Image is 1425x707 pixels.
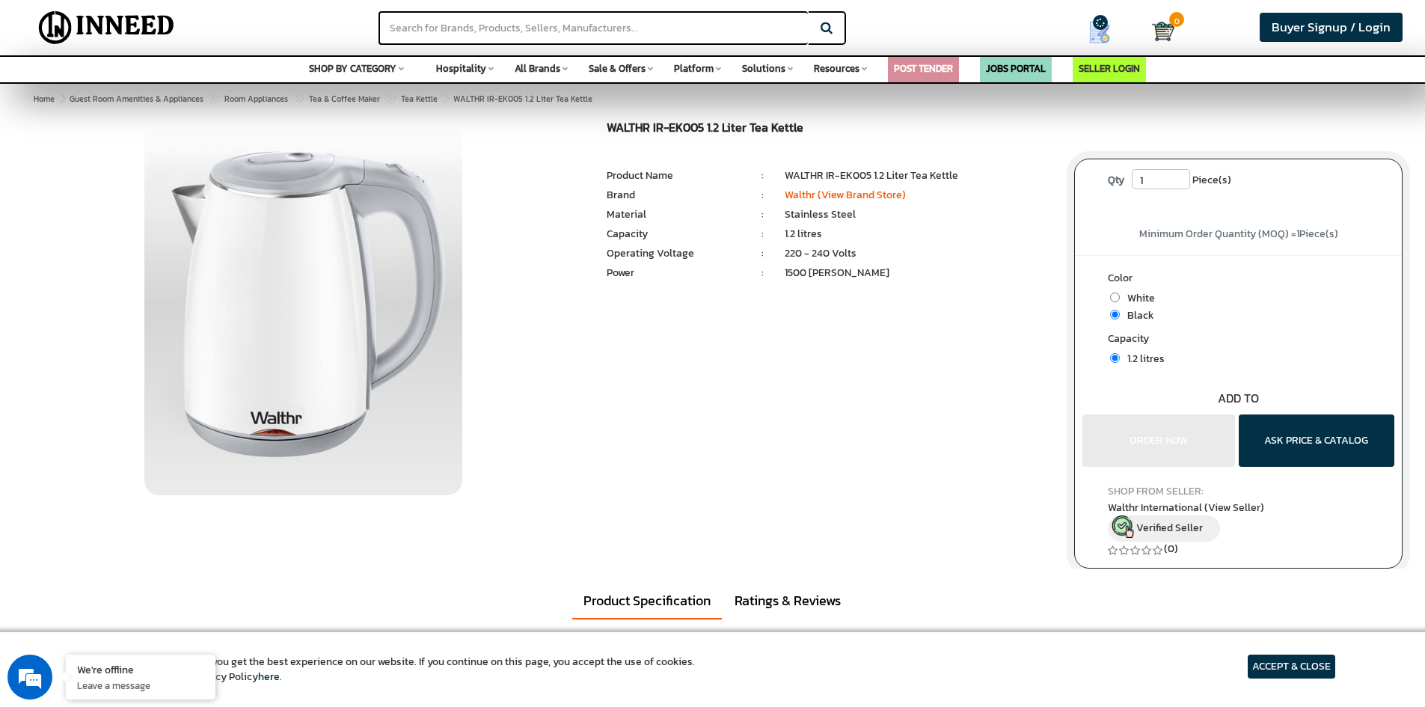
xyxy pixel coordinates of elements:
[814,61,859,76] span: Resources
[258,669,280,685] a: here
[1108,331,1369,350] label: Capacity
[785,187,906,203] a: Walthr (View Brand Store)
[607,246,740,261] li: Operating Voltage
[741,246,785,261] li: :
[607,266,740,281] li: Power
[1120,307,1154,323] span: Black
[31,90,58,108] a: Home
[1169,12,1184,27] span: 0
[741,227,785,242] li: :
[607,121,1052,138] h1: WALTHR IR-EK005 1.2 Liter Tea Kettle
[67,93,592,105] span: WALTHR IR-EK005 1.2 Liter Tea Kettle
[1260,13,1403,42] a: Buyer Signup / Login
[589,61,646,76] span: Sale & Offers
[144,121,462,495] img: WALTHR IR-EK005 Tea Kettle
[401,93,438,105] span: Tea Kettle
[785,227,1052,242] li: 1.2 litres
[1164,541,1178,557] a: (0)
[785,168,1052,183] li: WALTHR IR-EK005 1.2 Liter Tea Kettle
[1120,351,1165,367] span: 1.2 litres
[1100,169,1132,192] label: Qty
[894,61,953,76] a: POST TENDER
[293,90,301,108] span: >
[986,61,1046,76] a: JOBS PORTAL
[741,168,785,183] li: :
[1152,15,1166,48] a: Cart 0
[385,90,393,108] span: >
[741,188,785,203] li: :
[1075,390,1402,407] div: ADD TO
[741,266,785,281] li: :
[742,61,785,76] span: Solutions
[1139,226,1338,242] span: Minimum Order Quantity (MOQ) = Piece(s)
[741,207,785,222] li: :
[70,93,203,105] span: Guest Room Amenities & Appliances
[309,61,396,76] span: SHOP BY CATEGORY
[309,93,380,105] span: Tea & Coffee Maker
[398,90,441,108] a: Tea Kettle
[436,61,486,76] span: Hospitality
[1296,226,1299,242] span: 1
[1272,18,1391,37] span: Buyer Signup / Login
[1108,486,1369,497] h4: SHOP FROM SELLER:
[221,90,291,108] a: Room Appliances
[77,662,204,676] div: We're offline
[306,90,383,108] a: Tea & Coffee Maker
[1192,169,1231,192] span: Piece(s)
[1108,271,1369,290] label: Color
[443,90,450,108] span: >
[1088,21,1111,43] img: Show My Quotes
[379,11,808,45] input: Search for Brands, Products, Sellers, Manufacturers...
[1059,15,1152,49] a: my Quotes
[90,655,695,685] article: We use cookies to ensure you get the best experience on our website. If you continue on this page...
[572,584,722,619] a: Product Specification
[60,93,64,105] span: >
[785,266,1052,281] li: 1500 [PERSON_NAME]
[607,188,740,203] li: Brand
[607,227,740,242] li: Capacity
[67,90,206,108] a: Guest Room Amenities & Appliances
[1079,61,1140,76] a: SELLER LOGIN
[1239,414,1394,467] button: ASK PRICE & CATALOG
[77,679,204,692] p: Leave a message
[674,61,714,76] span: Platform
[785,246,1052,261] li: 220 - 240 Volts
[785,207,1052,222] li: Stainless Steel
[607,168,740,183] li: Product Name
[209,90,216,108] span: >
[1152,20,1174,43] img: Cart
[1248,655,1335,679] article: ACCEPT & CLOSE
[607,207,740,222] li: Material
[26,9,187,46] img: Inneed.Market
[515,61,560,76] span: All Brands
[224,93,288,105] span: Room Appliances
[1112,515,1134,538] img: inneed-verified-seller-icon.png
[1108,500,1369,542] a: Walthr International (View Seller) Verified Seller
[1136,520,1203,536] span: Verified Seller
[723,584,852,618] a: Ratings & Reviews
[1108,500,1264,515] span: Walthr International (View Seller)
[1120,290,1155,306] span: White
